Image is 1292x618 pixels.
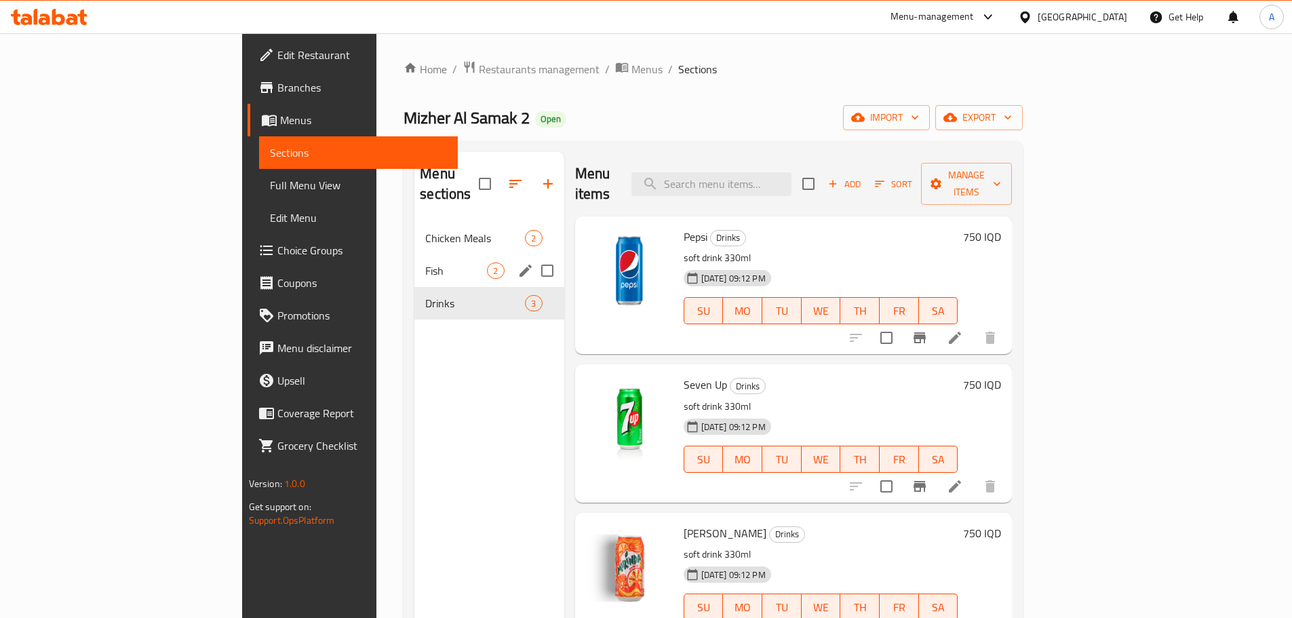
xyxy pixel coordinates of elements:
span: MO [728,450,757,469]
div: Chicken Meals2 [414,222,564,254]
h6: 750 IQD [963,227,1001,246]
div: Drinks [730,378,766,394]
input: search [631,172,791,196]
a: Restaurants management [463,60,600,78]
button: TU [762,297,802,324]
button: export [935,105,1023,130]
span: [DATE] 09:12 PM [696,421,771,433]
span: A [1269,9,1274,24]
button: WE [802,446,841,473]
span: Chicken Meals [425,230,525,246]
a: Edit menu item [947,478,963,495]
div: items [525,230,542,246]
span: Full Menu View [270,177,447,193]
button: import [843,105,930,130]
span: MO [728,301,757,321]
span: WE [807,301,836,321]
a: Full Menu View [259,169,458,201]
h6: 750 IQD [963,524,1001,543]
a: Choice Groups [248,234,458,267]
span: SU [690,598,718,617]
span: TU [768,450,796,469]
button: FR [880,297,919,324]
span: 2 [526,232,541,245]
a: Menus [248,104,458,136]
span: Grocery Checklist [277,438,447,454]
span: Coverage Report [277,405,447,421]
span: TH [846,598,874,617]
li: / [668,61,673,77]
button: Sort [872,174,916,195]
div: Open [535,111,566,128]
span: [PERSON_NAME] [684,523,766,543]
span: Drinks [425,295,525,311]
span: Upsell [277,372,447,389]
span: Branches [277,79,447,96]
a: Upsell [248,364,458,397]
a: Edit Restaurant [248,39,458,71]
span: Coupons [277,275,447,291]
div: items [525,295,542,311]
span: Sort [875,176,912,192]
span: [DATE] 09:12 PM [696,272,771,285]
span: Edit Menu [270,210,447,226]
h2: Menu items [575,163,616,204]
div: Menu-management [890,9,974,25]
span: Pepsi [684,227,707,247]
button: Add [823,174,866,195]
a: Support.OpsPlatform [249,511,335,529]
img: Pepsi [586,227,673,314]
p: soft drink 330ml [684,546,958,563]
span: Menu disclaimer [277,340,447,356]
span: Sections [270,144,447,161]
span: Edit Restaurant [277,47,447,63]
button: Branch-specific-item [903,470,936,503]
nav: breadcrumb [404,60,1023,78]
span: Restaurants management [479,61,600,77]
span: Fish [425,263,487,279]
span: SU [690,301,718,321]
span: Choice Groups [277,242,447,258]
span: [DATE] 09:12 PM [696,568,771,581]
button: TU [762,446,802,473]
span: Promotions [277,307,447,324]
div: items [487,263,504,279]
button: TH [840,297,880,324]
span: TH [846,301,874,321]
button: SU [684,297,724,324]
span: TU [768,598,796,617]
button: FR [880,446,919,473]
a: Menu disclaimer [248,332,458,364]
div: Drinks3 [414,287,564,320]
div: Fish2edit [414,254,564,287]
span: Drinks [711,230,745,246]
a: Coverage Report [248,397,458,429]
span: Mizher Al Samak 2 [404,102,530,133]
button: SU [684,446,724,473]
span: FR [885,450,914,469]
span: SU [690,450,718,469]
p: soft drink 330ml [684,250,958,267]
button: SA [919,297,958,324]
span: Select to update [872,324,901,352]
span: Add item [823,174,866,195]
a: Grocery Checklist [248,429,458,462]
button: WE [802,297,841,324]
a: Promotions [248,299,458,332]
span: Add [826,176,863,192]
p: soft drink 330ml [684,398,958,415]
img: Seven Up [586,375,673,462]
button: Add section [532,168,564,200]
span: SA [924,301,953,321]
h6: 750 IQD [963,375,1001,394]
span: Open [535,113,566,125]
button: Manage items [921,163,1012,205]
span: SA [924,450,953,469]
span: Sections [678,61,717,77]
img: Mirinda [586,524,673,611]
button: edit [515,260,536,281]
span: SA [924,598,953,617]
span: 1.0.0 [284,475,305,493]
span: Sort items [866,174,921,195]
button: MO [723,446,762,473]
